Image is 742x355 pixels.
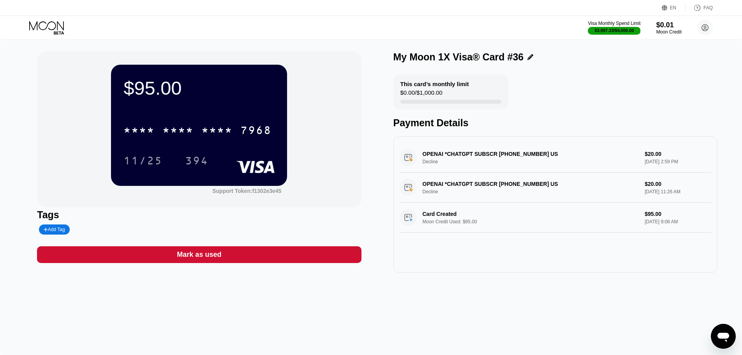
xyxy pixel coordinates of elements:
[37,209,361,221] div: Tags
[393,117,717,129] div: Payment Details
[212,188,281,194] div: Support Token:f1302e3e45
[212,188,281,194] div: Support Token: f1302e3e45
[400,89,442,100] div: $0.00 / $1,000.00
[686,4,713,12] div: FAQ
[711,324,736,349] iframe: Button to launch messaging window, conversation in progress
[588,21,640,35] div: Visa Monthly Spend Limit$3,997.33/$4,000.00
[393,51,524,63] div: My Moon 1X Visa® Card #36
[656,21,682,35] div: $0.01Moon Credit
[400,81,469,87] div: This card’s monthly limit
[670,5,677,11] div: EN
[123,155,162,168] div: 11/25
[118,151,168,170] div: 11/25
[595,28,634,33] div: $3,997.33 / $4,000.00
[123,77,275,99] div: $95.00
[37,246,361,263] div: Mark as used
[179,151,214,170] div: 394
[185,155,208,168] div: 394
[656,29,682,35] div: Moon Credit
[588,21,640,26] div: Visa Monthly Spend Limit
[39,224,69,235] div: Add Tag
[177,250,221,259] div: Mark as used
[656,21,682,29] div: $0.01
[44,227,65,232] div: Add Tag
[240,125,271,138] div: 7968
[662,4,686,12] div: EN
[703,5,713,11] div: FAQ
